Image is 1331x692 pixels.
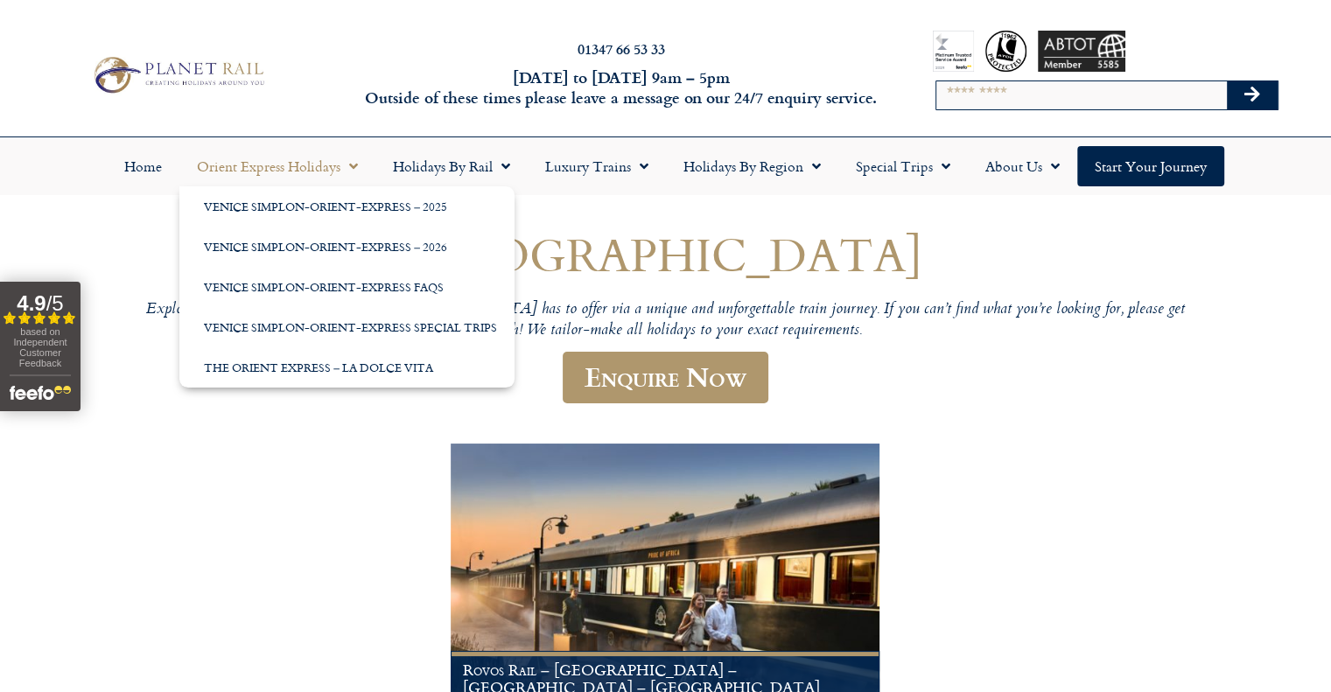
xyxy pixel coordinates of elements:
ul: Orient Express Holidays [179,186,515,388]
a: Home [107,146,179,186]
a: Holidays by Region [666,146,838,186]
a: Venice Simplon-Orient-Express FAQs [179,267,515,307]
a: Enquire Now [563,352,768,403]
a: Holidays by Rail [375,146,528,186]
h1: [GEOGRAPHIC_DATA] [141,228,1191,280]
a: 01347 66 53 33 [578,38,665,59]
a: Luxury Trains [528,146,666,186]
a: Special Trips [838,146,968,186]
button: Search [1227,81,1278,109]
a: Venice Simplon-Orient-Express Special Trips [179,307,515,347]
img: Planet Rail Train Holidays Logo [87,52,269,97]
a: Orient Express Holidays [179,146,375,186]
a: Start your Journey [1077,146,1224,186]
a: Venice Simplon-Orient-Express – 2025 [179,186,515,227]
h6: [DATE] to [DATE] 9am – 5pm Outside of these times please leave a message on our 24/7 enquiry serv... [360,67,883,108]
a: The Orient Express – La Dolce Vita [179,347,515,388]
a: About Us [968,146,1077,186]
p: Explore the best of what mysterious [GEOGRAPHIC_DATA] has to offer via a unique and unforgettable... [141,300,1191,341]
nav: Menu [9,146,1322,186]
a: Venice Simplon-Orient-Express – 2026 [179,227,515,267]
